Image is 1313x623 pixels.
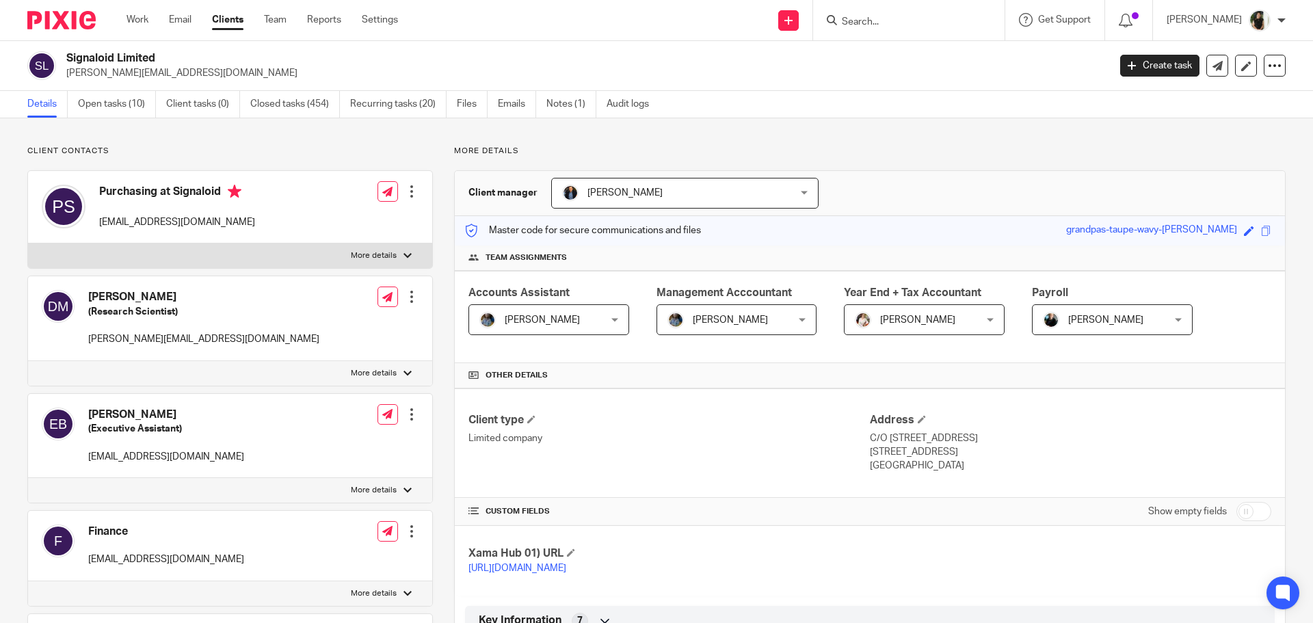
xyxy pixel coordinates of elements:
label: Show empty fields [1148,505,1227,518]
span: Year End + Tax Accountant [844,287,981,298]
h4: [PERSON_NAME] [88,290,319,304]
span: Management Acccountant [656,287,792,298]
span: [PERSON_NAME] [1068,315,1143,325]
span: Accounts Assistant [468,287,570,298]
span: [PERSON_NAME] [587,188,663,198]
a: Details [27,91,68,118]
h2: Signaloid Limited [66,51,893,66]
img: svg%3E [27,51,56,80]
a: Team [264,13,287,27]
h4: Purchasing at Signaloid [99,185,255,202]
h4: Client type [468,413,870,427]
a: Recurring tasks (20) [350,91,447,118]
p: More details [454,146,1286,157]
p: More details [351,250,397,261]
span: [PERSON_NAME] [505,315,580,325]
span: Get Support [1038,15,1091,25]
a: Reports [307,13,341,27]
p: C/O [STREET_ADDRESS] [870,432,1271,445]
p: [PERSON_NAME][EMAIL_ADDRESS][DOMAIN_NAME] [66,66,1100,80]
img: Pixie [27,11,96,29]
p: [EMAIL_ADDRESS][DOMAIN_NAME] [99,215,255,229]
h4: Address [870,413,1271,427]
a: Notes (1) [546,91,596,118]
p: More details [351,368,397,379]
a: Client tasks (0) [166,91,240,118]
img: Janice%20Tang.jpeg [1249,10,1271,31]
img: Jaskaran%20Singh.jpeg [479,312,496,328]
p: More details [351,588,397,599]
span: Payroll [1032,287,1068,298]
h4: Xama Hub 01) URL [468,546,870,561]
p: [PERSON_NAME][EMAIL_ADDRESS][DOMAIN_NAME] [88,332,319,346]
p: Limited company [468,432,870,445]
p: [EMAIL_ADDRESS][DOMAIN_NAME] [88,553,244,566]
img: nicky-partington.jpg [1043,312,1059,328]
h5: (Research Scientist) [88,305,319,319]
img: martin-hickman.jpg [562,185,579,201]
h3: Client manager [468,186,538,200]
h4: Finance [88,525,244,539]
img: svg%3E [42,525,75,557]
a: Work [127,13,148,27]
a: [URL][DOMAIN_NAME] [468,564,566,573]
p: [PERSON_NAME] [1167,13,1242,27]
p: [STREET_ADDRESS] [870,445,1271,459]
i: Primary [228,185,241,198]
a: Settings [362,13,398,27]
img: svg%3E [42,408,75,440]
p: Client contacts [27,146,433,157]
input: Search [840,16,964,29]
img: svg%3E [42,290,75,323]
a: Create task [1120,55,1199,77]
span: Team assignments [486,252,567,263]
img: Jaskaran%20Singh.jpeg [667,312,684,328]
img: Kayleigh%20Henson.jpeg [855,312,871,328]
p: [EMAIL_ADDRESS][DOMAIN_NAME] [88,450,244,464]
span: Other details [486,370,548,381]
a: Closed tasks (454) [250,91,340,118]
a: Files [457,91,488,118]
img: svg%3E [42,185,85,228]
a: Email [169,13,191,27]
h5: (Executive Assistant) [88,422,244,436]
p: More details [351,485,397,496]
span: [PERSON_NAME] [693,315,768,325]
p: Master code for secure communications and files [465,224,701,237]
h4: [PERSON_NAME] [88,408,244,422]
span: [PERSON_NAME] [880,315,955,325]
a: Clients [212,13,243,27]
a: Emails [498,91,536,118]
a: Open tasks (10) [78,91,156,118]
a: Audit logs [607,91,659,118]
div: grandpas-taupe-wavy-[PERSON_NAME] [1066,223,1237,239]
h4: CUSTOM FIELDS [468,506,870,517]
p: [GEOGRAPHIC_DATA] [870,459,1271,473]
